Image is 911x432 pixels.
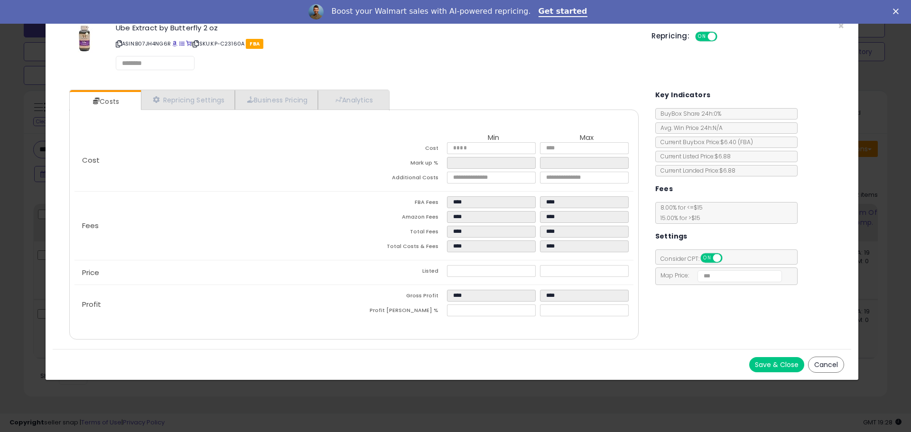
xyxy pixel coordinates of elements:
h5: Repricing: [651,32,689,40]
span: $6.40 [720,138,753,146]
td: Total Fees [354,226,447,240]
a: Get started [539,7,587,17]
p: Cost [74,156,354,164]
a: BuyBox page [172,40,177,47]
span: Current Buybox Price: [656,138,753,146]
a: Costs [70,92,140,111]
a: Repricing Settings [141,90,235,110]
div: Boost your Walmart sales with AI-powered repricing. [331,7,530,16]
span: Current Listed Price: $6.88 [656,152,731,160]
td: Cost [354,142,447,157]
span: OFF [721,254,736,262]
h5: Fees [655,183,673,195]
span: Map Price: [656,271,782,279]
a: All offer listings [179,40,185,47]
span: OFF [716,33,731,41]
h5: Settings [655,230,688,242]
td: Gross Profit [354,290,447,304]
span: ON [701,254,713,262]
h5: Key Indicators [655,89,711,101]
h3: Ube Extract by Butterfly 2 oz [116,24,637,31]
span: FBA [246,39,263,49]
img: Profile image for Adrian [308,4,324,19]
p: ASIN: B07JH4NG6R | SKU: KP-C23160A [116,36,637,51]
button: Save & Close [749,357,804,372]
button: Cancel [808,357,844,373]
td: Additional Costs [354,172,447,186]
th: Min [447,134,540,142]
a: Business Pricing [235,90,318,110]
th: Max [540,134,633,142]
span: Avg. Win Price 24h: N/A [656,124,723,132]
span: BuyBox Share 24h: 0% [656,110,721,118]
a: Analytics [318,90,388,110]
div: Close [893,9,902,14]
span: Consider CPT: [656,255,735,263]
img: 315lSCcEeNL._SL60_.jpg [70,24,99,53]
span: 8.00 % for <= $15 [656,203,703,222]
td: Mark up % [354,157,447,172]
td: Amazon Fees [354,211,447,226]
td: Total Costs & Fees [354,240,447,255]
td: Listed [354,265,447,280]
p: Fees [74,222,354,230]
a: Your listing only [186,40,191,47]
span: ON [696,33,708,41]
span: × [838,19,844,33]
span: Current Landed Price: $6.88 [656,166,735,175]
span: 15.00 % for > $15 [656,214,700,222]
td: Profit [PERSON_NAME] % [354,304,447,319]
p: Price [74,269,354,276]
span: ( FBA ) [738,138,753,146]
p: Profit [74,301,354,308]
td: FBA Fees [354,196,447,211]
